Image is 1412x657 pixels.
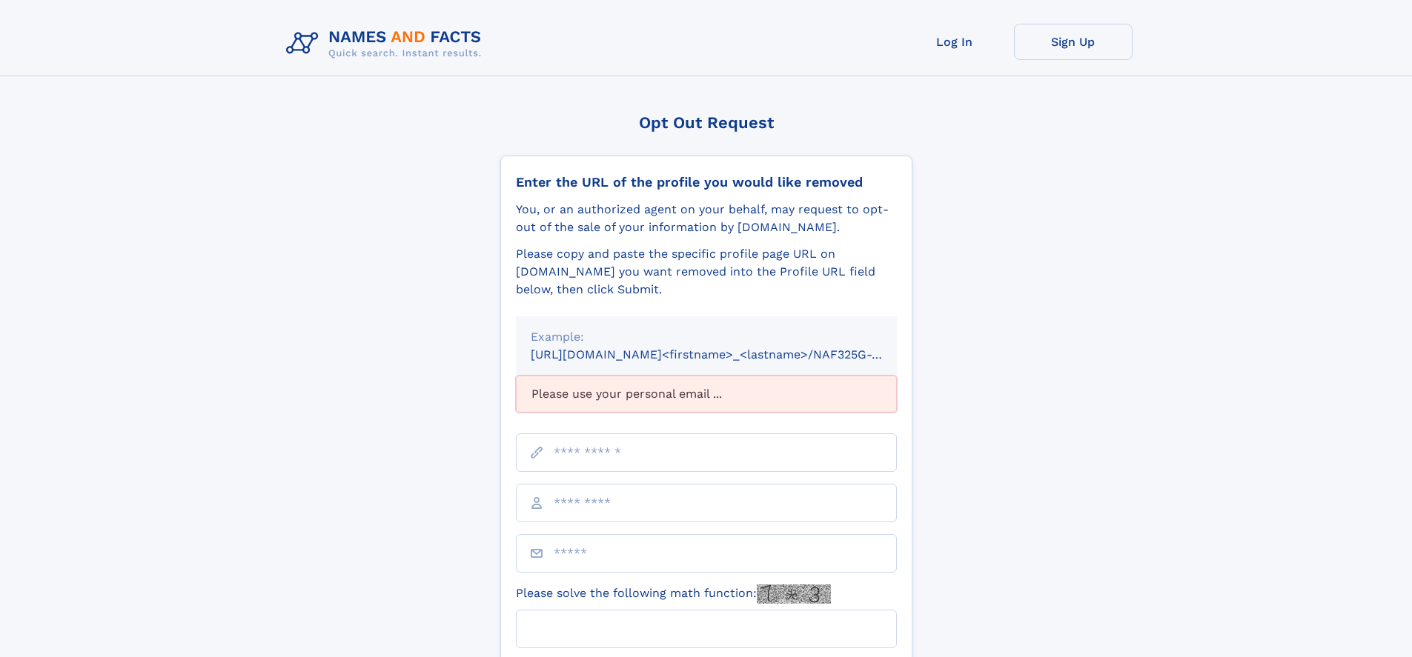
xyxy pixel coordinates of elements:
label: Please solve the following math function: [516,584,831,604]
div: Opt Out Request [500,113,912,132]
div: Please copy and paste the specific profile page URL on [DOMAIN_NAME] you want removed into the Pr... [516,245,897,299]
div: Please use your personal email ... [516,376,897,413]
img: Logo Names and Facts [280,24,494,64]
a: Sign Up [1014,24,1133,60]
a: Log In [895,24,1014,60]
div: Enter the URL of the profile you would like removed [516,174,897,190]
div: You, or an authorized agent on your behalf, may request to opt-out of the sale of your informatio... [516,201,897,236]
div: Example: [531,328,882,346]
small: [URL][DOMAIN_NAME]<firstname>_<lastname>/NAF325G-xxxxxxxx [531,347,925,361]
